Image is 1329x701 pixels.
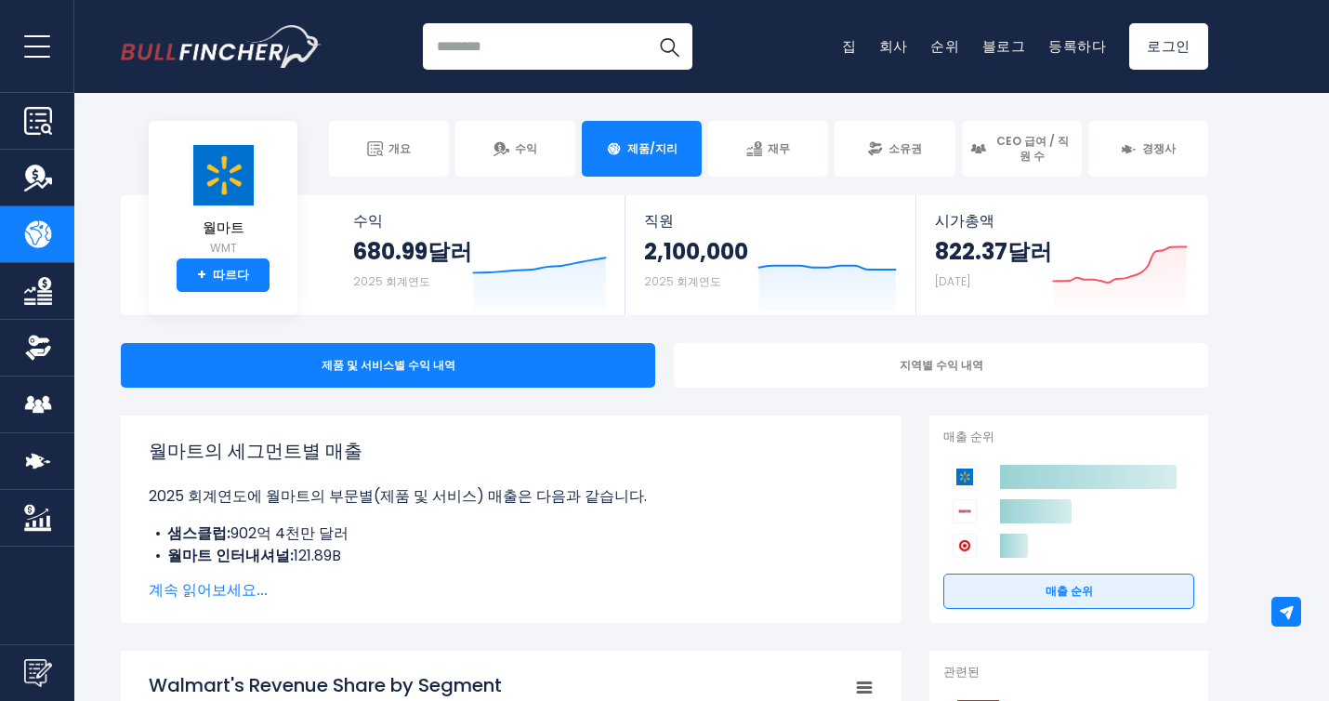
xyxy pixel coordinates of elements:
[149,579,268,601] font: 계속 읽어보세요...
[935,210,994,231] font: 시가총액
[888,140,922,156] font: 소유권
[916,195,1206,315] a: 시가총액 822.37달러 [DATE]
[644,210,674,231] font: 직원
[388,140,411,156] font: 개요
[996,133,1069,164] font: CEO 급여 / 직원 수
[930,36,960,56] a: 순위
[149,485,647,507] font: 2025 회계연도에 월마트의 부문별(제품 및 서비스) 매출은 다음과 같습니다.
[1088,121,1208,177] a: 경쟁사
[121,25,322,68] img: 불핀처 로고
[121,25,321,68] a: 홈페이지로 이동
[646,23,692,70] button: 찾다
[329,121,449,177] a: 개요
[943,663,980,681] font: 관련된
[294,545,341,566] font: 121.89B
[1142,140,1176,156] font: 경쟁사
[953,465,977,489] img: 월마트 경쟁사 로고
[842,36,857,56] a: 집
[935,273,970,289] font: [DATE]
[644,273,721,289] font: 2025 회계연도
[644,236,748,267] font: 2,100,000
[353,236,472,267] font: 680.99달러
[213,266,249,284] font: 따르다
[455,121,575,177] a: 수익
[962,121,1082,177] a: CEO 급여 / 직원 수
[177,258,270,292] a: +따르다
[197,264,206,285] font: +
[625,195,915,315] a: 직원 2,100,000 2025 회계연도
[953,534,977,558] img: Target Corporation 경쟁사 로고
[149,438,362,464] font: 월마트의 세그먼트별 매출
[149,672,502,698] tspan: Walmart's Revenue Share by Segment
[24,334,52,362] img: 소유권
[582,121,702,177] a: 제품/지리
[768,140,790,156] font: 재무
[879,36,909,56] a: 회사
[230,522,349,544] font: 902억 4천만 달러
[943,574,1194,609] a: 매출 순위
[627,140,678,156] font: 제품/지리
[982,36,1026,56] a: 블로그
[167,545,294,566] font: 월마트 인터내셔널:
[1147,36,1191,56] font: 로그인
[353,273,430,289] font: 2025 회계연도
[353,210,383,231] font: 수익
[953,499,977,523] img: Costco Wholesale Corporation 경쟁사 로고
[1046,583,1093,599] font: 매출 순위
[935,236,1052,267] font: 822.37달러
[322,357,455,373] font: 제품 및 서비스별 수익 내역
[943,428,994,445] font: 매출 순위
[203,218,244,237] font: 월마트
[210,240,237,256] font: WMT
[167,522,230,544] font: 샘스클럽:
[900,357,983,373] font: 지역별 수익 내역
[335,195,625,315] a: 수익 680.99달러 2025 회계연도
[515,140,537,156] font: 수익
[190,143,257,259] a: 월마트 WMT
[1129,23,1208,70] a: 로그인
[1048,36,1107,56] a: 등록하다
[708,121,828,177] a: 재무
[835,121,954,177] a: 소유권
